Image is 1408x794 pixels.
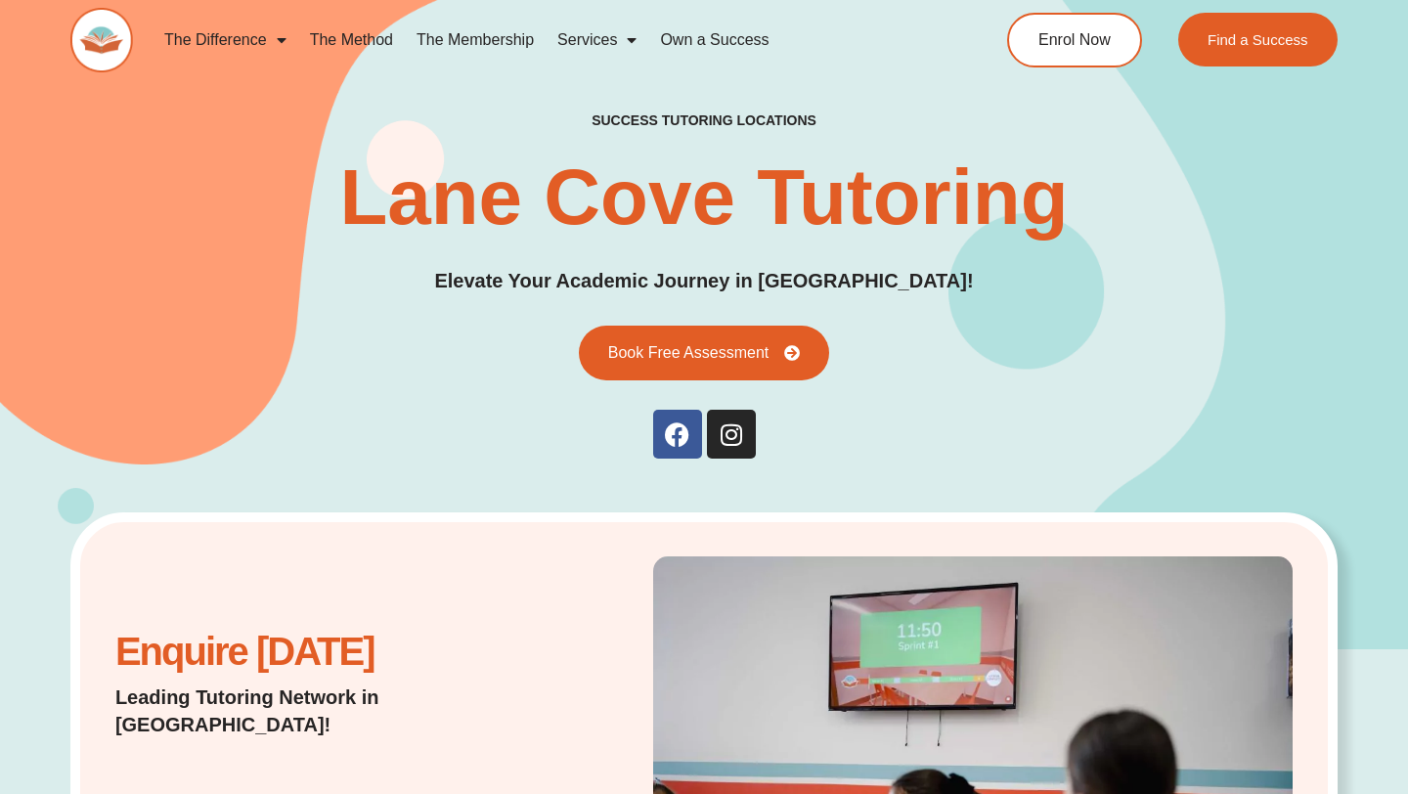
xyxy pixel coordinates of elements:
a: The Difference [153,18,298,63]
p: Elevate Your Academic Journey in [GEOGRAPHIC_DATA]! [434,266,973,296]
p: Leading Tutoring Network in [GEOGRAPHIC_DATA]! [115,684,536,738]
nav: Menu [153,18,935,63]
span: Book Free Assessment [608,345,770,361]
h2: Enquire [DATE] [115,640,536,664]
a: Enrol Now [1007,13,1142,67]
a: Book Free Assessment [579,326,830,380]
a: The Membership [405,18,546,63]
a: The Method [298,18,405,63]
a: Services [546,18,648,63]
a: Find a Success [1178,13,1338,66]
span: Enrol Now [1038,32,1111,48]
span: Find a Success [1208,32,1308,47]
h1: Lane Cove Tutoring [339,158,1068,237]
a: Own a Success [648,18,780,63]
h2: success tutoring locations [592,111,816,129]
